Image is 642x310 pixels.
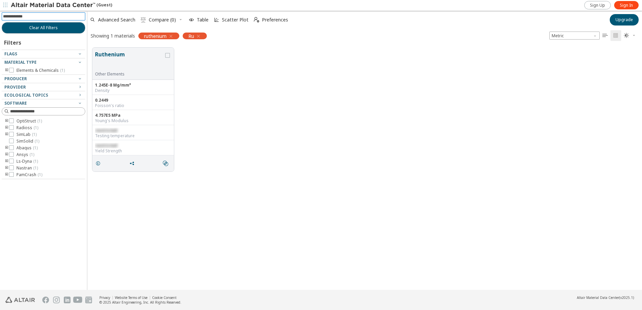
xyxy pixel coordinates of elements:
span: ruthenium [144,33,167,39]
i: toogle group [4,145,9,151]
span: ( 1 ) [37,118,42,124]
span: Producer [4,76,27,82]
span: OptiStruct [16,118,42,124]
span: Advanced Search [98,17,135,22]
img: Altair Engineering [5,297,35,303]
span: PamCrash [16,172,42,177]
i:  [613,33,618,38]
i:  [624,33,629,38]
span: Sign Up [590,3,605,8]
button: Details [92,157,106,170]
i: toogle group [4,172,9,177]
i: toogle group [4,159,9,164]
span: Scatter Plot [222,17,248,22]
a: Cookie Consent [152,295,177,300]
button: Flags [2,50,85,58]
span: Ls-Dyna [16,159,38,164]
button: Material Type [2,58,85,66]
span: ( 1 ) [33,165,38,171]
div: Density [95,88,171,93]
div: Poisson's ratio [95,103,171,108]
span: ( 1 ) [34,125,38,131]
span: Elements & Chemicals [16,68,65,73]
div: Yield Strength [95,148,171,154]
button: Software [2,99,85,107]
span: Software [4,100,27,106]
span: Radioss [16,125,38,131]
div: © 2025 Altair Engineering, Inc. All Rights Reserved. [99,300,181,305]
span: Ansys [16,152,34,157]
i:  [163,161,168,166]
button: Theme [621,30,639,41]
span: ( 1 ) [35,138,39,144]
span: ( 1 ) [38,172,42,177]
span: Table [197,17,209,22]
button: Tile View [610,30,621,41]
div: Testing temperature [95,133,171,139]
div: 0.2449 [95,98,171,103]
span: Ecological Topics [4,92,48,98]
span: Nastran [16,165,38,171]
span: SimLab [16,132,37,137]
div: Young's Modulus [95,118,171,123]
span: Material Type [4,59,37,65]
span: ( 1 ) [32,132,37,137]
span: Provider [4,84,26,90]
span: Ru [188,33,194,39]
div: grid [87,43,642,290]
i:  [141,17,146,22]
button: Provider [2,83,85,91]
span: ( 1 ) [33,145,38,151]
button: Ecological Topics [2,91,85,99]
span: Flags [4,51,17,57]
span: Sign In [620,3,633,8]
span: SimSolid [16,139,39,144]
div: (v2025.1) [577,295,634,300]
button: Similar search [160,157,174,170]
i: toogle group [4,118,9,124]
span: Clear All Filters [29,25,58,31]
a: Sign Up [584,1,611,9]
a: Privacy [99,295,110,300]
button: Ruthenium [95,50,164,71]
i:  [254,17,259,22]
button: Producer [2,75,85,83]
div: (Guest) [11,2,112,9]
button: Upgrade [610,14,639,25]
span: Upgrade [615,17,633,22]
button: Clear All Filters [2,22,85,34]
i: toogle group [4,152,9,157]
span: Abaqus [16,145,38,151]
button: Share [126,157,140,170]
div: Unit System [549,32,600,40]
i: toogle group [4,132,9,137]
div: Other Elements [95,71,164,77]
span: Preferences [262,17,288,22]
img: Altair Material Data Center [11,2,96,9]
span: ( 1 ) [60,67,65,73]
span: Compare (0) [149,17,176,22]
i: toogle group [4,125,9,131]
span: Altair Material Data Center [577,295,619,300]
div: 1.245E-8 Mg/mm³ [95,83,171,88]
div: 4.757E5 MPa [95,113,171,118]
div: Showing 1 materials [91,33,135,39]
span: ( 1 ) [33,158,38,164]
span: restricted [95,127,117,133]
button: Table View [600,30,610,41]
i: toogle group [4,165,9,171]
a: Sign In [614,1,639,9]
span: ( 1 ) [30,152,34,157]
i: toogle group [4,68,9,73]
span: restricted [95,143,117,148]
span: Metric [549,32,600,40]
i:  [602,33,608,38]
a: Website Terms of Use [115,295,147,300]
div: Filters [2,34,25,50]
